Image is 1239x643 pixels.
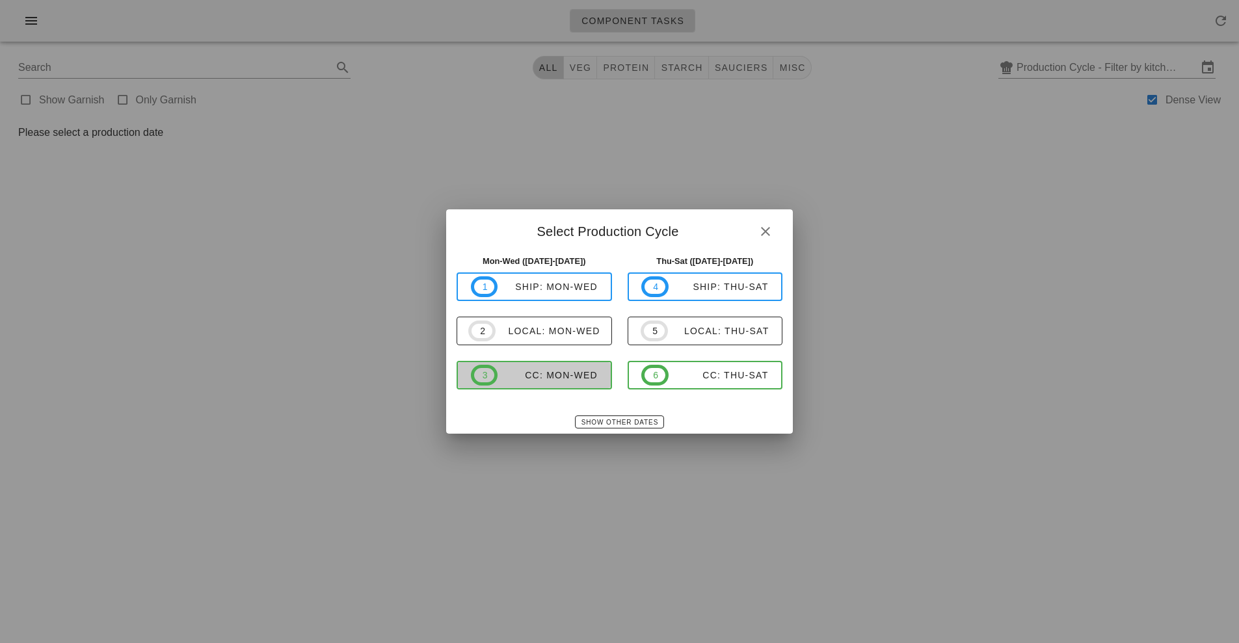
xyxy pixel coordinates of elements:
[457,317,612,345] button: 2local: Mon-Wed
[652,324,657,338] span: 5
[479,324,485,338] span: 2
[668,326,769,336] div: local: Thu-Sat
[581,419,658,426] span: Show Other Dates
[496,326,600,336] div: local: Mon-Wed
[669,370,769,380] div: CC: Thu-Sat
[628,361,783,389] button: 6CC: Thu-Sat
[628,317,783,345] button: 5local: Thu-Sat
[669,282,769,292] div: ship: Thu-Sat
[483,256,586,266] strong: Mon-Wed ([DATE]-[DATE])
[498,370,598,380] div: CC: Mon-Wed
[652,368,658,382] span: 6
[656,256,753,266] strong: Thu-Sat ([DATE]-[DATE])
[498,282,598,292] div: ship: Mon-Wed
[482,280,487,294] span: 1
[446,209,793,250] div: Select Production Cycle
[652,280,658,294] span: 4
[628,272,783,301] button: 4ship: Thu-Sat
[482,368,487,382] span: 3
[457,361,612,389] button: 3CC: Mon-Wed
[457,272,612,301] button: 1ship: Mon-Wed
[575,415,664,428] button: Show Other Dates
